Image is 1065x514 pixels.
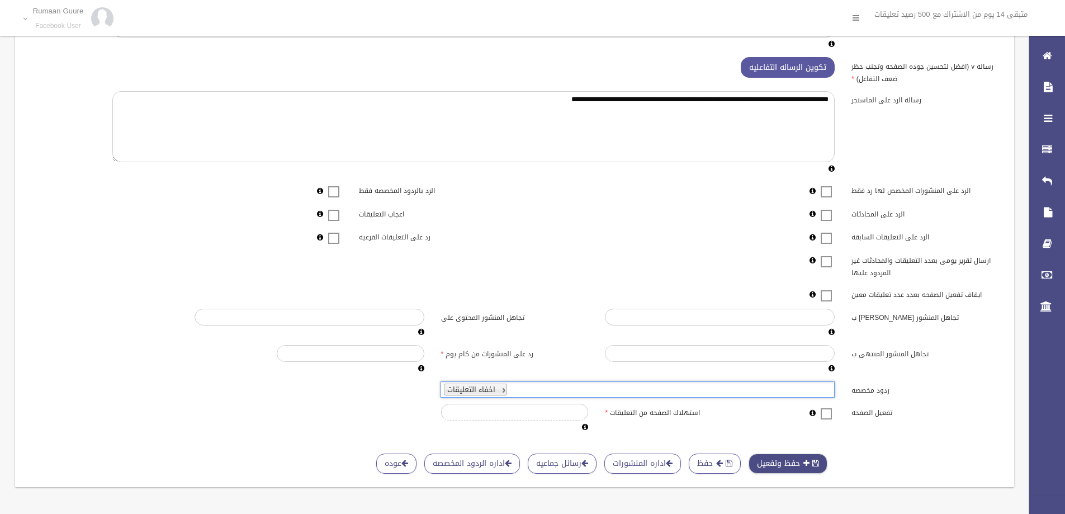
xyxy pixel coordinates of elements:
[843,251,1007,279] label: ارسال تقرير يومى بعدد التعليقات والمحادثات غير المردود عليها
[741,57,835,78] button: تكوين الرساله التفاعليه
[433,309,597,324] label: تجاهل المنشور المحتوى على
[843,345,1007,361] label: تجاهل المنشور المنتهى ب
[689,454,741,474] button: حفظ
[376,454,416,474] a: عوده
[843,381,1007,397] label: ردود مخصصه
[749,454,827,474] button: حفظ وتفعيل
[843,309,1007,324] label: تجاهل المنشور [PERSON_NAME] ب
[447,383,495,397] span: اخفاء التعليقات
[604,454,681,474] a: اداره المنشورات
[33,22,83,30] small: Facebook User
[351,228,515,244] label: رد على التعليقات الفرعيه
[843,228,1007,244] label: الرد على التعليقات السابقه
[528,454,597,474] a: رسائل جماعيه
[351,205,515,220] label: اعجاب التعليقات
[351,182,515,197] label: الرد بالردود المخصصه فقط
[597,404,761,419] label: استهلاك الصفحه من التعليقات
[433,345,597,361] label: رد على المنشورات من كام يوم
[91,7,113,30] img: 84628273_176159830277856_972693363922829312_n.jpg
[843,91,1007,107] label: رساله الرد على الماسنجر
[843,285,1007,301] label: ايقاف تفعيل الصفحه بعدد عدد تعليقات معين
[843,182,1007,197] label: الرد على المنشورات المخصص لها رد فقط
[33,7,83,15] p: Rumaan Guure
[843,404,1007,419] label: تفعيل الصفحه
[843,57,1007,85] label: رساله v (افضل لتحسين جوده الصفحه وتجنب حظر ضعف التفاعل)
[843,205,1007,220] label: الرد على المحادثات
[424,454,520,474] a: اداره الردود المخصصه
